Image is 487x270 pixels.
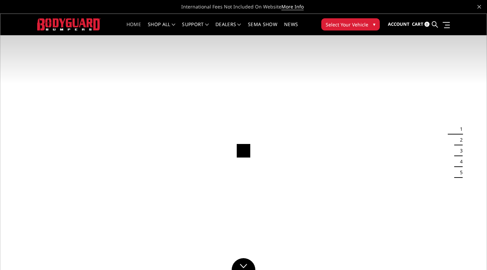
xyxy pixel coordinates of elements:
a: Account [388,15,410,34]
span: Select Your Vehicle [326,21,368,28]
span: Cart [412,21,423,27]
button: 1 of 5 [456,124,463,134]
a: News [284,22,298,35]
a: Dealers [215,22,241,35]
a: Click to Down [232,258,255,270]
img: BODYGUARD BUMPERS [37,18,100,31]
a: Support [182,22,209,35]
a: More Info [281,3,304,10]
a: Cart 0 [412,15,430,34]
a: Home [126,22,141,35]
button: 3 of 5 [456,145,463,156]
button: Select Your Vehicle [321,18,380,30]
a: SEMA Show [248,22,277,35]
button: 5 of 5 [456,167,463,178]
a: shop all [148,22,175,35]
span: Account [388,21,410,27]
button: 4 of 5 [456,156,463,167]
button: 2 of 5 [456,134,463,145]
span: ▾ [373,21,375,28]
span: 0 [424,22,430,27]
